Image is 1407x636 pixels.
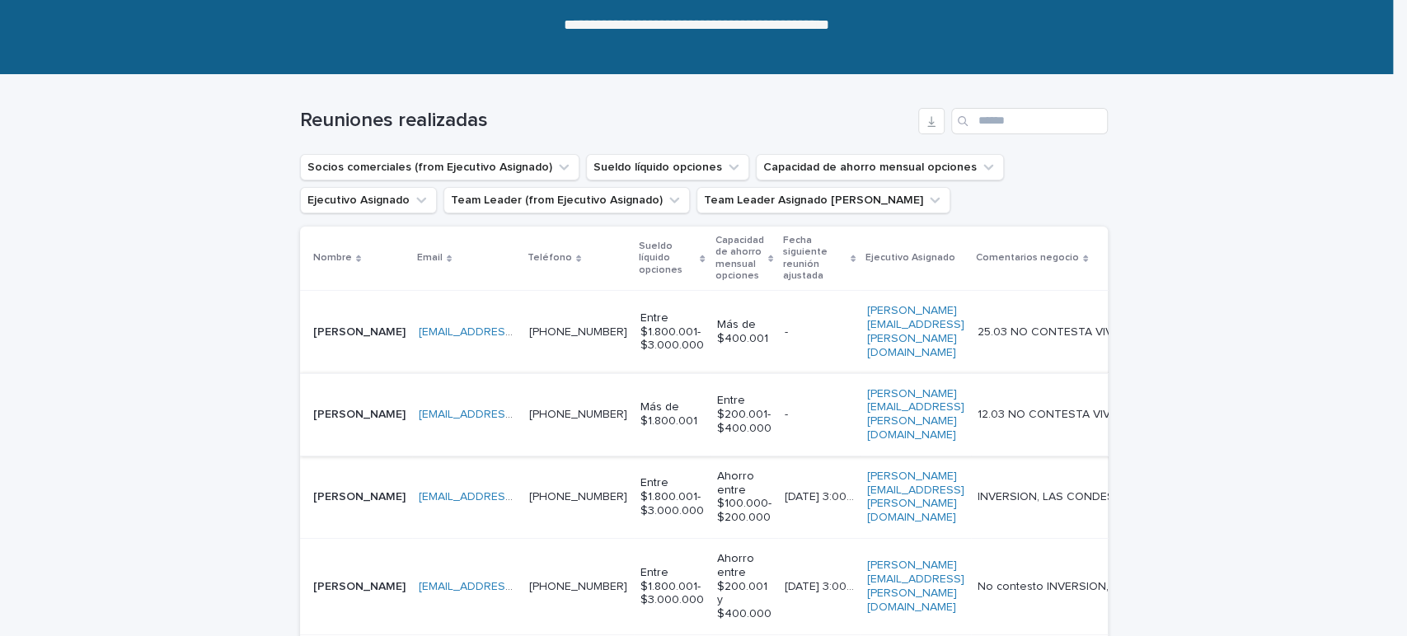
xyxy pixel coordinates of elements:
a: [EMAIL_ADDRESS][DOMAIN_NAME] [419,326,605,338]
div: 12.03 NO CONTESTA VIVIR, 2D RENTA 2.5 AHORRO: ALGO PUEDE TENER ENVIAR EMAIL NO QUIERE MEETING [PE... [978,408,1212,422]
p: Entre $1.800.001- $3.000.000 [640,311,704,353]
p: [PERSON_NAME] [313,487,409,504]
a: [PERSON_NAME][EMAIL_ADDRESS][PERSON_NAME][DOMAIN_NAME] [867,470,964,525]
a: [PERSON_NAME][EMAIL_ADDRESS][PERSON_NAME][DOMAIN_NAME] [867,559,964,614]
p: [PERSON_NAME] [313,577,409,594]
div: No contesto INVERSION, 1D-1B o 2D RENTA 2.8 AHORRO: 40 MILLONES TEIENE INVERSIONES PAGA HIPOTECAR... [978,580,1212,594]
p: - [785,405,791,422]
a: [PHONE_NUMBER] [529,491,627,503]
a: [EMAIL_ADDRESS][DOMAIN_NAME] [419,409,605,420]
div: INVERSION, LAS CONDES, PROV, ÑUÑOA. 1D-1B TIENE 110MILLONES PRIMER CICLO INVERSION, EDAD 48AÑOS H... [978,490,1212,504]
p: Entre $200.001- $400.000 [717,394,772,435]
p: Email [417,249,443,267]
p: Ejecutivo Asignado [865,249,955,267]
a: [PERSON_NAME][EMAIL_ADDRESS][PERSON_NAME][DOMAIN_NAME] [867,304,964,359]
p: Ahorro entre $200.001 y $400.000 [717,552,772,621]
p: Entre $1.800.001- $3.000.000 [640,566,704,607]
p: Comentarios negocio [976,249,1079,267]
p: Capacidad de ahorro mensual opciones [715,231,764,286]
p: 12/3/2025 3:00 PM [785,487,857,504]
button: Sueldo líquido opciones [586,154,749,180]
a: [PERSON_NAME][EMAIL_ADDRESS][PERSON_NAME][DOMAIN_NAME] [867,387,964,442]
a: [PHONE_NUMBER] [529,326,627,338]
p: Fecha siguiente reunión ajustada [783,231,847,286]
button: Team Leader (from Ejecutivo Asignado) [443,187,690,213]
p: Entre $1.800.001- $3.000.000 [640,476,704,517]
p: [PERSON_NAME] [313,322,409,339]
p: Nombre [313,249,352,267]
input: Search [951,108,1108,134]
button: Socios comerciales (from Ejecutivo Asignado) [300,154,579,180]
button: Capacidad de ahorro mensual opciones [756,154,1004,180]
a: [EMAIL_ADDRESS][DOMAIN_NAME] [419,491,605,503]
a: [PHONE_NUMBER] [529,409,627,420]
p: [PERSON_NAME] [313,405,409,422]
p: Teléfono [528,249,572,267]
p: - [785,322,791,339]
button: Ejecutivo Asignado [300,187,437,213]
p: Ahorro entre $100.000- $200.000 [717,470,772,525]
p: Sueldo líquido opciones [639,237,696,279]
h1: Reuniones realizadas [300,109,912,133]
a: [PHONE_NUMBER] [529,581,627,592]
p: 10/2/2025 3:00 PM [785,577,857,594]
button: Team Leader Asignado LLamados [696,187,950,213]
a: [EMAIL_ADDRESS][DOMAIN_NAME] [419,581,605,592]
p: Más de $1.800.001 [640,400,704,428]
p: Más de $400.001 [717,318,772,346]
div: 25.03 NO CONTESTA VIVIR, PROVIDENCIA, ESTUDIO, 1D RENTA: 2.5 AHORRO 10% ESTA FULL PEGA, ESCRIBIR ... [978,325,1212,339]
